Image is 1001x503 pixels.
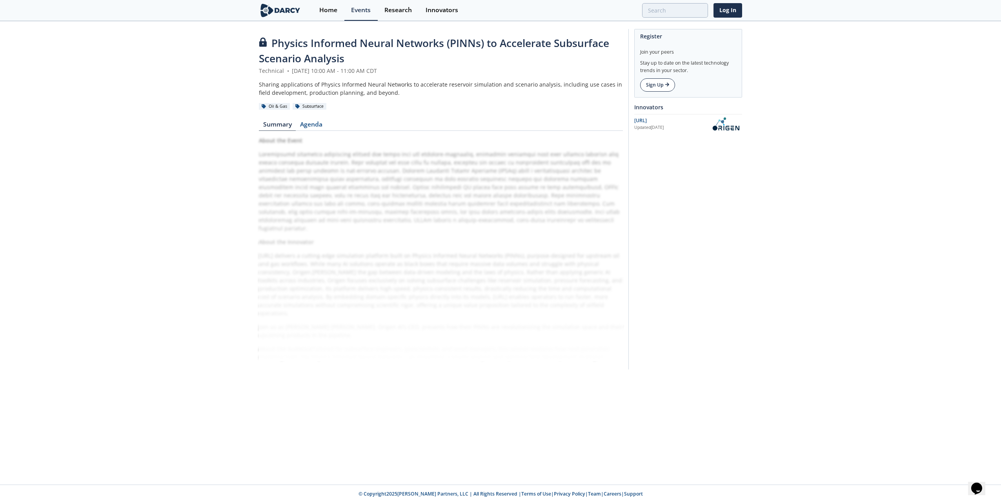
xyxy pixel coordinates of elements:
[351,7,371,13] div: Events
[259,36,609,65] span: Physics Informed Neural Networks (PINNs) to Accelerate Subsurface Scenario Analysis
[293,103,326,110] div: Subsurface
[259,80,623,97] div: Sharing applications of Physics Informed Neural Networks to accelerate reservoir simulation and s...
[319,7,337,13] div: Home
[713,3,742,18] a: Log In
[640,78,675,92] a: Sign Up
[259,121,296,131] a: Summary
[426,7,458,13] div: Innovators
[554,490,585,497] a: Privacy Policy
[210,490,791,498] p: © Copyright 2025 [PERSON_NAME] Partners, LLC | All Rights Reserved | | | | |
[286,67,290,74] span: •
[642,3,708,18] input: Advanced Search
[634,125,709,131] div: Updated [DATE]
[624,490,643,497] a: Support
[259,67,623,75] div: Technical [DATE] 10:00 AM - 11:00 AM CDT
[384,7,412,13] div: Research
[709,117,742,131] img: OriGen.AI
[968,472,993,495] iframe: chat widget
[296,121,326,131] a: Agenda
[640,56,736,74] div: Stay up to date on the latest technology trends in your sector.
[634,100,742,114] div: Innovators
[588,490,601,497] a: Team
[640,43,736,56] div: Join your peers
[634,117,742,131] a: [URL] Updated[DATE] OriGen.AI
[259,4,302,17] img: logo-wide.svg
[640,29,736,43] div: Register
[634,117,709,124] div: [URL]
[604,490,621,497] a: Careers
[259,103,290,110] div: Oil & Gas
[521,490,551,497] a: Terms of Use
